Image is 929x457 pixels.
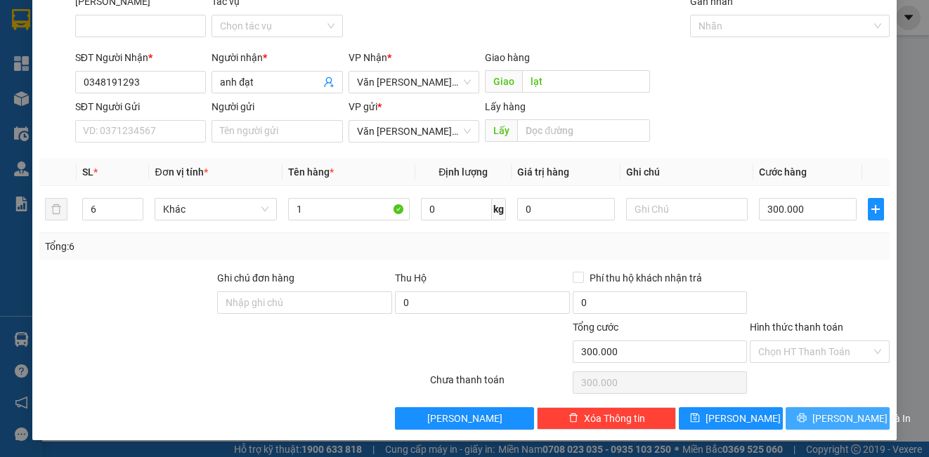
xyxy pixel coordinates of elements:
div: Người nhận [212,50,342,65]
input: 0 [517,198,615,220]
span: Giao [485,70,522,93]
span: [PERSON_NAME] và In [812,411,911,426]
input: VD: Bàn, Ghế [288,198,410,220]
span: VP Nhận [349,52,387,63]
span: Lấy hàng [485,101,526,112]
span: Giá trị hàng [517,166,569,178]
span: Cước hàng [759,166,807,178]
span: printer [797,413,807,424]
div: Tổng: 6 [45,239,360,254]
span: Tên hàng [288,166,334,178]
input: Ghi chú đơn hàng [217,291,392,314]
span: Thu Hộ [395,272,427,284]
input: Ghi Chú [626,198,748,220]
input: Dọc đường [517,119,650,142]
div: Người gửi [212,99,342,114]
span: Khác [163,199,268,220]
div: VP gửi [349,99,479,114]
button: plus [868,198,884,220]
span: save [690,413,700,424]
span: [PERSON_NAME] [427,411,502,426]
button: deleteXóa Thông tin [537,407,676,430]
label: Ghi chú đơn hàng [217,272,294,284]
span: Văn phòng Tân Kỳ [357,72,471,93]
span: delete [569,413,578,424]
div: SĐT Người Gửi [75,99,206,114]
img: logo.jpg [8,37,37,107]
span: Đơn vị tính [155,166,207,178]
span: kg [492,198,506,220]
button: printer[PERSON_NAME] và In [786,407,890,430]
span: Tổng cước [573,322,618,333]
span: Xóa Thông tin [584,411,645,426]
input: Mã ĐH [75,15,206,37]
span: Giao hàng [485,52,530,63]
b: XE GIƯỜNG [PERSON_NAME] CẤP [PERSON_NAME] [44,11,197,127]
span: user-add [323,77,334,88]
th: Ghi chú [621,159,753,186]
span: Định lượng [438,166,488,178]
span: SL [82,166,93,178]
span: plus [869,204,883,215]
button: delete [45,198,67,220]
span: Văn phòng Tân Kỳ [357,121,471,142]
span: Lấy [485,119,517,142]
span: Phí thu hộ khách nhận trả [584,270,708,286]
label: Hình thức thanh toán [750,322,843,333]
input: Dọc đường [522,70,650,93]
button: [PERSON_NAME] [395,407,534,430]
div: Chưa thanh toán [429,372,571,397]
div: SĐT Người Nhận [75,50,206,65]
button: save[PERSON_NAME] [679,407,783,430]
span: [PERSON_NAME] [706,411,781,426]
